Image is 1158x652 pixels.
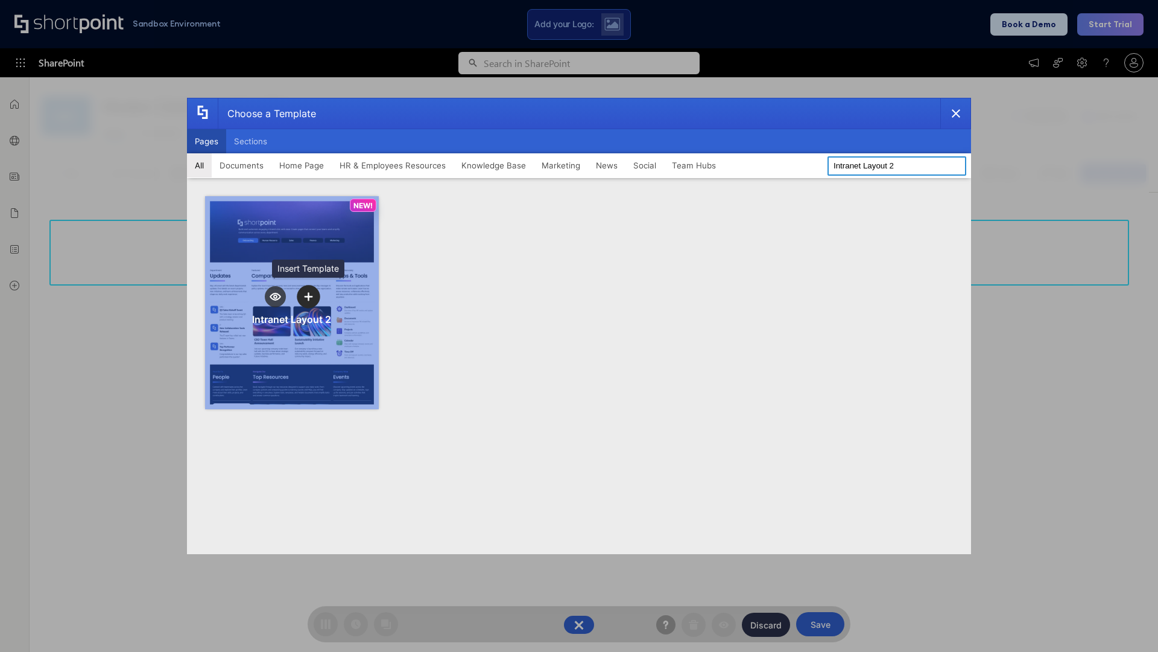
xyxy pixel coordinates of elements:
div: template selector [187,98,971,554]
button: Pages [187,129,226,153]
button: Sections [226,129,275,153]
div: Intranet Layout 2 [252,313,331,325]
button: HR & Employees Resources [332,153,454,177]
input: Search [827,156,966,176]
div: Choose a Template [218,98,316,129]
button: Documents [212,153,271,177]
button: Social [625,153,664,177]
iframe: Chat Widget [1098,594,1158,652]
button: News [588,153,625,177]
button: Home Page [271,153,332,177]
p: NEW! [353,201,373,210]
button: Team Hubs [664,153,724,177]
button: Knowledge Base [454,153,534,177]
button: Marketing [534,153,588,177]
button: All [187,153,212,177]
